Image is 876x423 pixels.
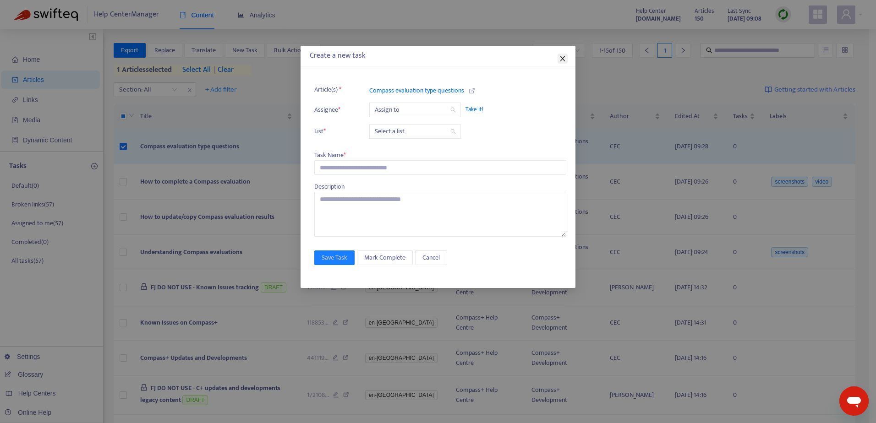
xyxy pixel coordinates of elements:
[314,150,566,160] div: Task Name
[559,55,566,62] span: close
[465,105,557,114] span: Take it!
[839,386,869,416] iframe: Button to launch messaging window
[314,85,346,95] span: Article(s)
[369,85,464,96] span: Compass evaluation type questions
[422,253,440,263] span: Cancel
[450,129,456,134] span: search
[415,250,447,265] button: Cancel
[357,250,413,265] button: Mark Complete
[314,105,346,115] span: Assignee
[314,181,345,192] span: Description
[364,253,405,263] span: Mark Complete
[558,54,568,64] button: Close
[310,50,566,61] div: Create a new task
[450,107,456,113] span: search
[314,126,346,136] span: List
[314,250,355,265] button: Save Task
